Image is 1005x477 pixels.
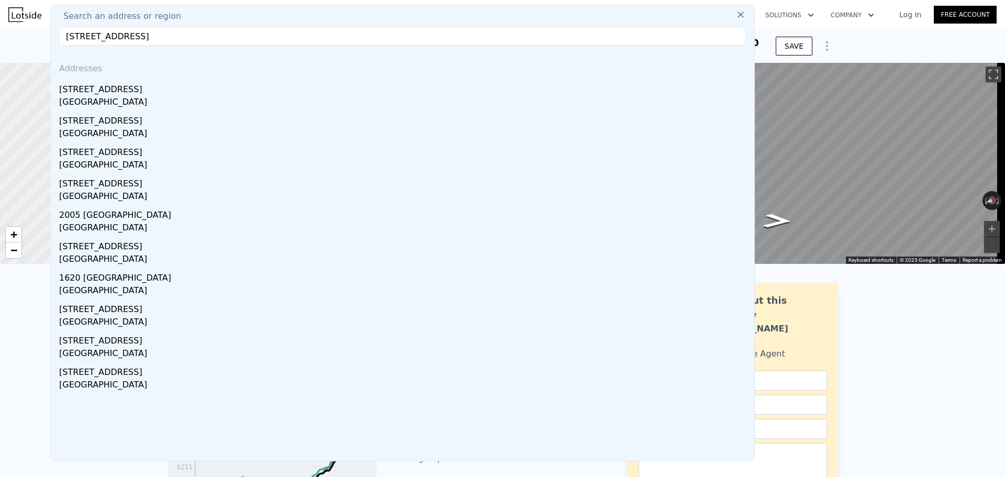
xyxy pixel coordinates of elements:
[710,293,827,323] div: Ask about this property
[10,243,17,257] span: −
[55,54,750,79] div: Addresses
[757,6,822,25] button: Solutions
[996,191,1002,210] button: Rotate clockwise
[10,228,17,241] span: +
[59,347,750,362] div: [GEOGRAPHIC_DATA]
[176,463,193,471] tspan: $211
[59,173,750,190] div: [STREET_ADDRESS]
[59,268,750,284] div: 1620 [GEOGRAPHIC_DATA]
[986,66,1001,82] button: Toggle fullscreen view
[59,79,750,96] div: [STREET_ADDRESS]
[984,221,1000,237] button: Zoom in
[59,236,750,253] div: [STREET_ADDRESS]
[59,284,750,299] div: [GEOGRAPHIC_DATA]
[6,227,21,242] a: Zoom in
[59,27,746,46] input: Enter an address, city, region, neighborhood or zip code
[59,110,750,127] div: [STREET_ADDRESS]
[6,242,21,258] a: Zoom out
[59,190,750,205] div: [GEOGRAPHIC_DATA]
[59,142,750,159] div: [STREET_ADDRESS]
[900,257,935,263] span: © 2025 Google
[887,9,934,20] a: Log In
[59,362,750,379] div: [STREET_ADDRESS]
[59,330,750,347] div: [STREET_ADDRESS]
[776,37,812,56] button: SAVE
[942,257,956,263] a: Terms (opens in new tab)
[982,194,1002,207] button: Reset the view
[59,379,750,393] div: [GEOGRAPHIC_DATA]
[59,159,750,173] div: [GEOGRAPHIC_DATA]
[934,6,997,24] a: Free Account
[59,316,750,330] div: [GEOGRAPHIC_DATA]
[751,210,803,231] path: Go North, 176th Ave E
[59,127,750,142] div: [GEOGRAPHIC_DATA]
[55,10,181,23] span: Search an address or region
[8,7,41,22] img: Lotside
[963,257,1002,263] a: Report a problem
[848,257,894,264] button: Keyboard shortcuts
[59,299,750,316] div: [STREET_ADDRESS]
[822,6,883,25] button: Company
[59,221,750,236] div: [GEOGRAPHIC_DATA]
[59,96,750,110] div: [GEOGRAPHIC_DATA]
[710,323,827,348] div: [PERSON_NAME] Bahadur
[59,205,750,221] div: 2005 [GEOGRAPHIC_DATA]
[984,237,1000,253] button: Zoom out
[59,253,750,268] div: [GEOGRAPHIC_DATA]
[982,191,988,210] button: Rotate counterclockwise
[817,36,837,57] button: Show Options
